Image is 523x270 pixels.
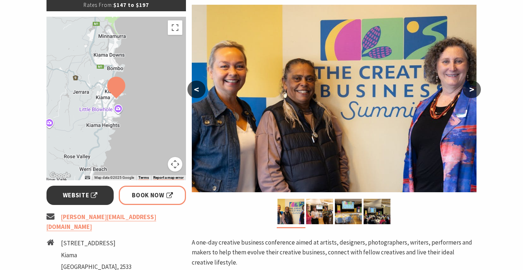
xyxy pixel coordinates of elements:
[463,81,481,98] button: >
[48,171,72,180] a: Open this area in Google Maps (opens a new window)
[153,176,184,180] a: Report a map error
[168,20,182,35] button: Toggle fullscreen view
[335,199,362,224] img: A stage with projector screen, conference tables & chairs. Bright set design in a light, airy room
[63,190,98,200] span: Website
[192,5,477,192] img: Three people including a First Nations elder infront of the event media wall
[46,213,156,231] a: [PERSON_NAME][EMAIL_ADDRESS][DOMAIN_NAME]
[61,250,131,260] li: Kiama
[61,238,131,248] li: [STREET_ADDRESS]
[94,176,134,180] span: Map data ©2025 Google
[84,1,113,8] span: Rates From:
[48,171,72,180] img: Google
[46,186,114,205] a: Website
[138,176,149,180] a: Terms (opens in new tab)
[364,199,390,224] img: A full auditorium of 80 people listening to a talk on stage. Bright airy room.
[85,175,90,180] button: Keyboard shortcuts
[192,238,477,267] p: A one-day creative business conference aimed at artists, designers, photographers, writers, perfo...
[119,186,186,205] a: Book Now
[168,157,182,172] button: Map camera controls
[132,190,173,200] span: Book Now
[187,81,206,98] button: <
[306,199,333,224] img: Four people standing eating lunch with the event stage in the background. Smiling & chatting
[277,199,304,224] img: Three people including a First Nations elder infront of the event media wall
